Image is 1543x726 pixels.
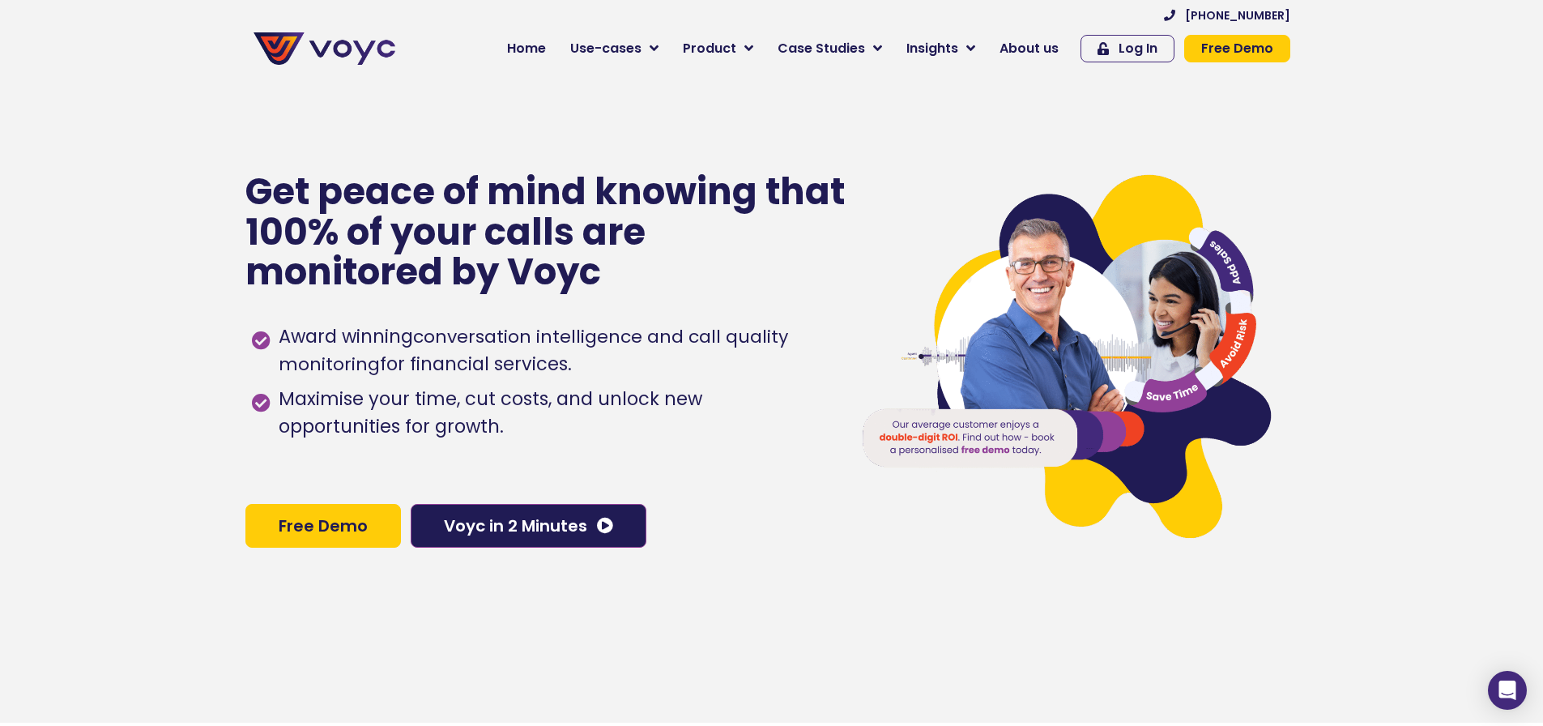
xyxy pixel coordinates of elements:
a: [PHONE_NUMBER] [1164,10,1290,21]
a: Case Studies [765,32,894,65]
a: Log In [1081,35,1174,62]
span: Product [683,39,736,58]
span: Voyc in 2 Minutes [444,518,587,534]
span: Award winning for financial services. [275,323,828,378]
span: Use-cases [570,39,641,58]
span: Home [507,39,546,58]
img: voyc-full-logo [254,32,395,65]
a: Insights [894,32,987,65]
span: [PHONE_NUMBER] [1185,10,1290,21]
h1: conversation intelligence and call quality monitoring [279,324,788,377]
a: Free Demo [245,504,401,548]
span: Free Demo [279,518,368,534]
p: Get peace of mind knowing that 100% of your calls are monitored by Voyc [245,172,847,293]
span: About us [1000,39,1059,58]
span: Insights [906,39,958,58]
span: Free Demo [1201,42,1273,55]
a: Use-cases [558,32,671,65]
span: Case Studies [778,39,865,58]
a: About us [987,32,1071,65]
a: Voyc in 2 Minutes [411,504,646,548]
a: Free Demo [1184,35,1290,62]
a: Home [495,32,558,65]
span: Log In [1119,42,1157,55]
div: Open Intercom Messenger [1488,671,1527,710]
span: Maximise your time, cut costs, and unlock new opportunities for growth. [275,386,828,441]
a: Product [671,32,765,65]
